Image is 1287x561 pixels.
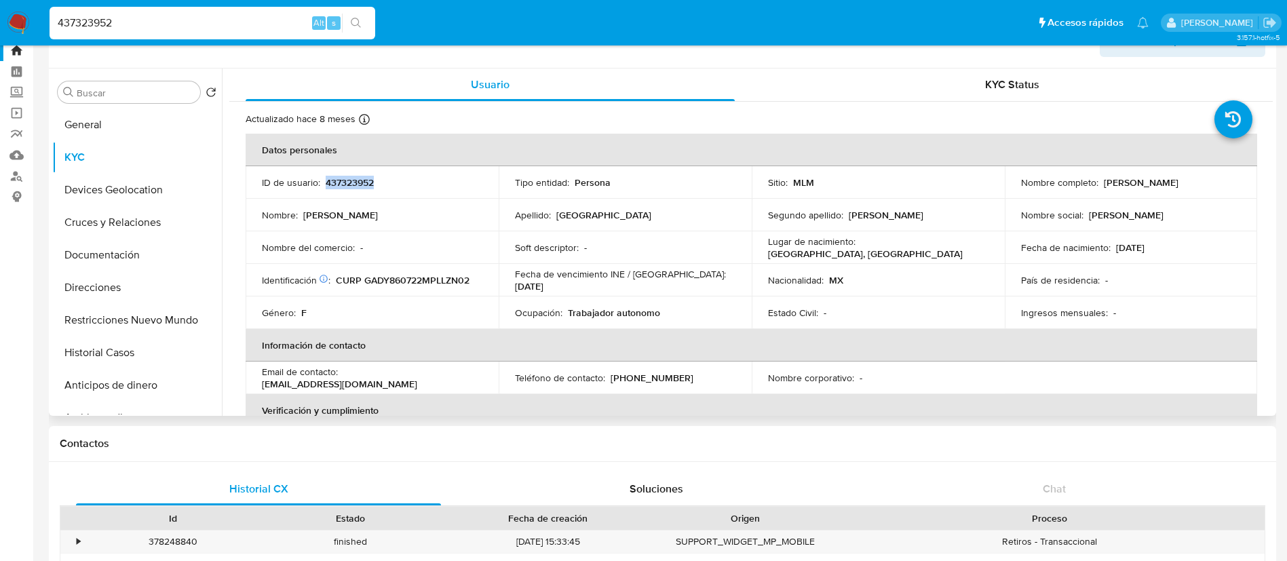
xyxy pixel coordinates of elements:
a: Salir [1263,16,1277,30]
p: Apellido : [515,209,551,221]
p: Nombre : [262,209,298,221]
span: 3.157.1-hotfix-5 [1237,32,1280,43]
div: finished [262,530,440,553]
button: General [52,109,222,141]
button: Restricciones Nuevo Mundo [52,304,222,336]
h1: Información de Usuario [60,34,174,47]
p: [PERSON_NAME] [1104,176,1178,189]
button: Documentación [52,239,222,271]
button: Cruces y Relaciones [52,206,222,239]
p: [PHONE_NUMBER] [611,372,693,384]
span: Soluciones [630,481,683,497]
div: 378248840 [84,530,262,553]
p: [PERSON_NAME] [303,209,378,221]
span: Chat [1043,481,1066,497]
p: Email de contacto : [262,366,338,378]
button: Devices Geolocation [52,174,222,206]
p: 437323952 [326,176,374,189]
th: Datos personales [246,134,1257,166]
p: País de residencia : [1021,274,1100,286]
p: Nombre corporativo : [768,372,854,384]
p: [DATE] [515,280,543,292]
span: Alt [313,16,324,29]
div: Proceso [844,511,1255,525]
p: [DATE] [1116,241,1145,254]
p: Segundo apellido : [768,209,843,221]
p: Tipo entidad : [515,176,569,189]
p: Actualizado hace 8 meses [246,113,356,125]
p: [GEOGRAPHIC_DATA] [556,209,651,221]
p: Nombre completo : [1021,176,1098,189]
p: ID de usuario : [262,176,320,189]
p: Soft descriptor : [515,241,579,254]
p: - [584,241,587,254]
p: Lugar de nacimiento : [768,235,856,248]
span: s [332,16,336,29]
p: - [824,307,826,319]
div: Origen [666,511,825,525]
p: - [860,372,862,384]
button: Archivos adjuntos [52,402,222,434]
p: Género : [262,307,296,319]
p: [EMAIL_ADDRESS][DOMAIN_NAME] [262,378,417,390]
p: Ocupación : [515,307,562,319]
button: Volver al orden por defecto [206,87,216,102]
p: alicia.aldreteperez@mercadolibre.com.mx [1181,16,1258,29]
input: Buscar [77,87,195,99]
p: Trabajador autonomo [568,307,660,319]
p: [PERSON_NAME] [849,209,923,221]
div: Fecha de creación [449,511,647,525]
p: Fecha de nacimiento : [1021,241,1111,254]
button: Anticipos de dinero [52,369,222,402]
div: [DATE] 15:33:45 [440,530,657,553]
p: MX [829,274,843,286]
p: Nacionalidad : [768,274,824,286]
span: Accesos rápidos [1048,16,1123,30]
div: Estado [271,511,430,525]
input: Buscar usuario o caso... [50,14,375,32]
button: Buscar [63,87,74,98]
p: - [360,241,363,254]
p: CURP GADY860722MPLLZN02 [336,274,469,286]
button: Direcciones [52,271,222,304]
a: Notificaciones [1137,17,1149,28]
p: [PERSON_NAME] [1089,209,1164,221]
p: Identificación : [262,274,330,286]
p: Estado Civil : [768,307,818,319]
p: Teléfono de contacto : [515,372,605,384]
p: Nombre social : [1021,209,1083,221]
div: SUPPORT_WIDGET_MP_MOBILE [657,530,834,553]
p: Persona [575,176,611,189]
p: Sitio : [768,176,788,189]
p: Nombre del comercio : [262,241,355,254]
div: • [77,535,80,548]
button: KYC [52,141,222,174]
th: Información de contacto [246,329,1257,362]
th: Verificación y cumplimiento [246,394,1257,427]
button: Historial Casos [52,336,222,369]
button: search-icon [342,14,370,33]
p: Fecha de vencimiento INE / [GEOGRAPHIC_DATA] : [515,268,726,280]
p: Ingresos mensuales : [1021,307,1108,319]
p: - [1105,274,1108,286]
div: Id [94,511,252,525]
span: Usuario [471,77,510,92]
p: [GEOGRAPHIC_DATA], [GEOGRAPHIC_DATA] [768,248,963,260]
span: KYC Status [985,77,1039,92]
div: Retiros - Transaccional [834,530,1265,553]
p: - [1113,307,1116,319]
p: MLM [793,176,814,189]
h1: Contactos [60,437,1265,450]
span: Historial CX [229,481,288,497]
p: F [301,307,307,319]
